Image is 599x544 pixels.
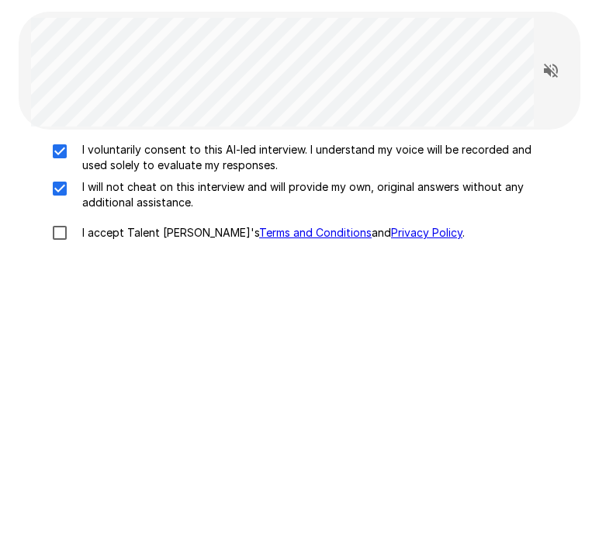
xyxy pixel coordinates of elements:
p: I will not cheat on this interview and will provide my own, original answers without any addition... [76,179,537,210]
a: Privacy Policy [391,226,462,239]
p: I accept Talent [PERSON_NAME]'s and . [76,225,465,241]
p: I voluntarily consent to this AI-led interview. I understand my voice will be recorded and used s... [76,142,537,173]
a: Terms and Conditions [259,226,372,239]
button: Read questions aloud [535,55,566,86]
